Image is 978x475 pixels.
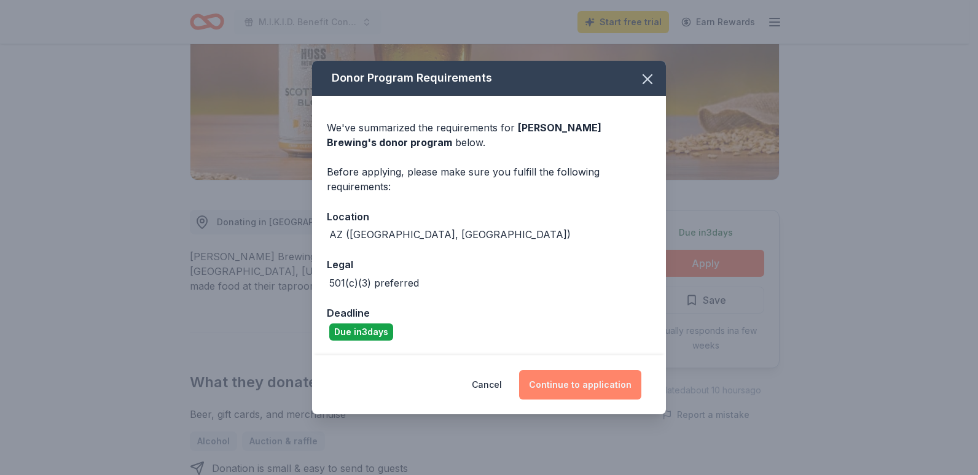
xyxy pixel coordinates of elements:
div: Donor Program Requirements [312,61,666,96]
button: Continue to application [519,370,641,400]
div: AZ ([GEOGRAPHIC_DATA], [GEOGRAPHIC_DATA]) [329,227,571,242]
div: We've summarized the requirements for below. [327,120,651,150]
div: Due in 3 days [329,323,393,341]
button: Cancel [472,370,502,400]
div: Before applying, please make sure you fulfill the following requirements: [327,164,651,194]
div: Location [327,209,651,225]
div: Legal [327,257,651,272]
div: Deadline [327,305,651,321]
div: 501(c)(3) preferred [329,276,419,290]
